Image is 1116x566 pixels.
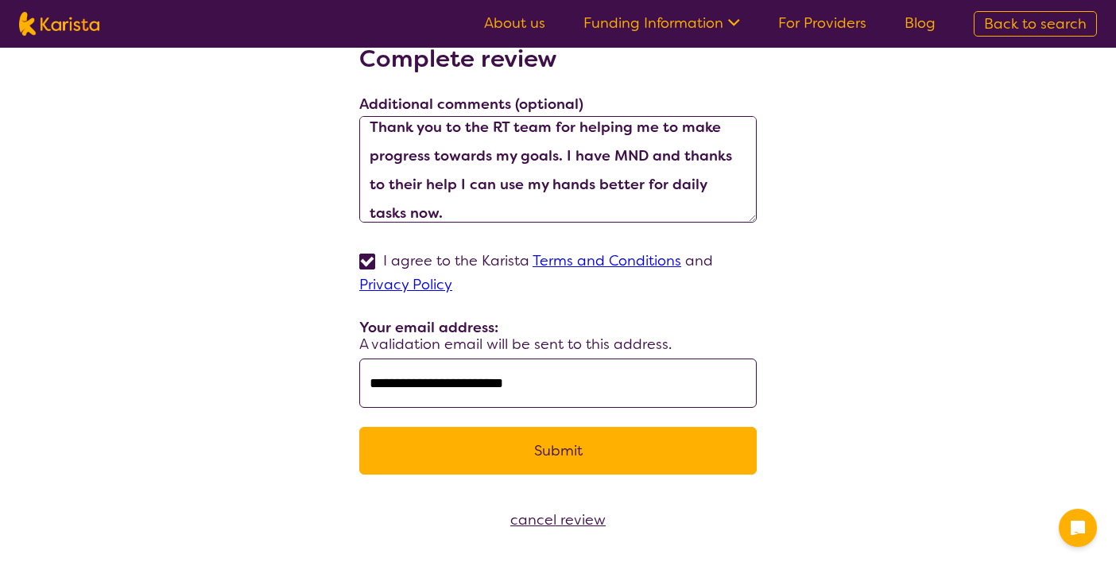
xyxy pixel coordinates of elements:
[359,275,452,294] a: Privacy Policy
[359,116,757,223] textarea: Thank you to the RT team for helping me to make progress towards my goals. I have MND and thanks ...
[974,11,1097,37] a: Back to search
[778,14,866,33] a: For Providers
[583,14,740,33] a: Funding Information
[359,95,583,114] label: Additional comments (optional)
[984,14,1087,33] span: Back to search
[359,45,757,73] h2: Complete review
[359,427,757,475] button: Submit
[484,14,545,33] a: About us
[19,12,99,36] img: Karista logo
[359,251,713,294] label: I agree to the Karista and
[905,14,936,33] a: Blog
[359,335,757,354] p: A validation email will be sent to this address.
[533,251,681,270] a: Terms and Conditions
[359,318,498,337] label: Your email address:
